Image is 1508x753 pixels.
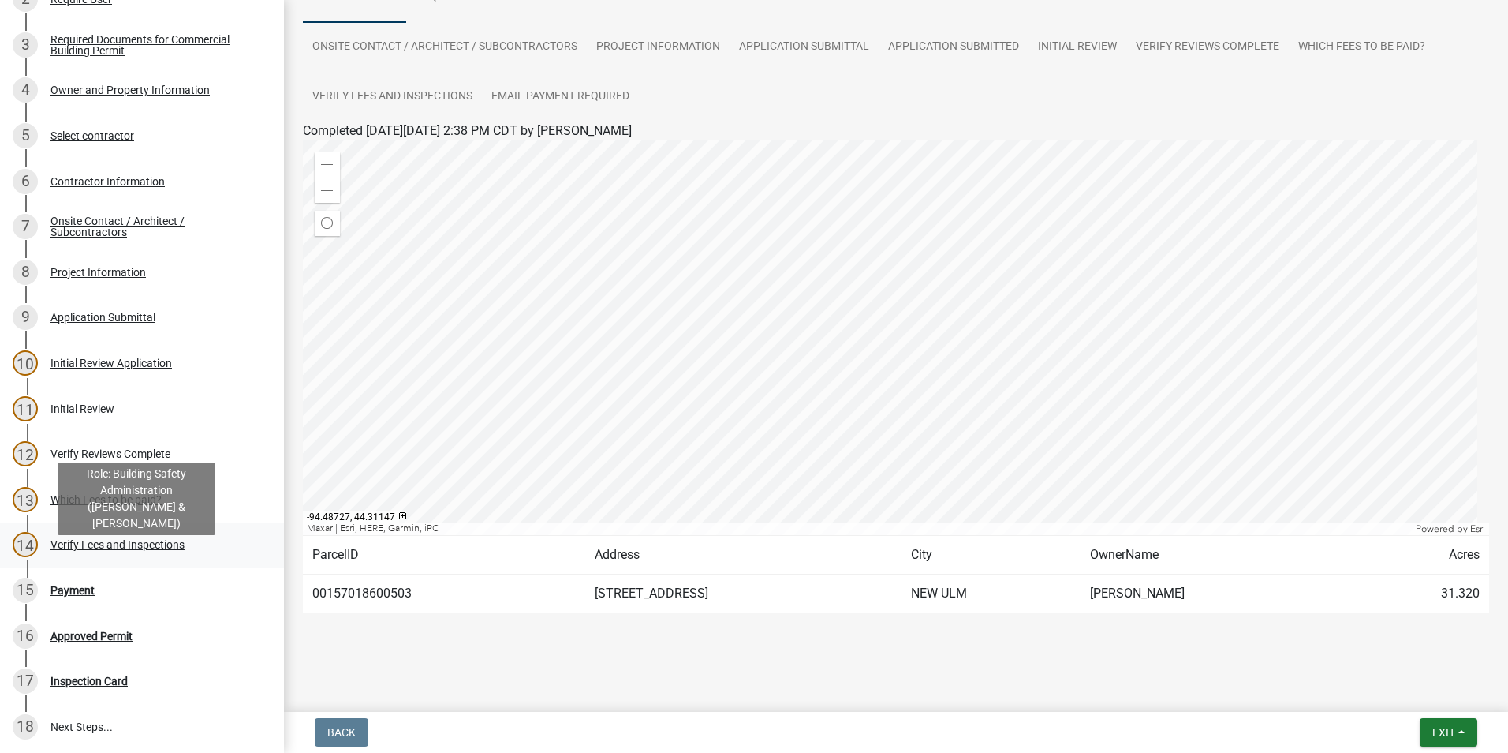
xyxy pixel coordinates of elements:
[1081,536,1352,575] td: OwnerName
[315,718,368,747] button: Back
[315,178,340,203] div: Zoom out
[315,152,340,178] div: Zoom in
[1420,718,1477,747] button: Exit
[1412,523,1489,535] div: Powered by
[13,260,38,285] div: 8
[50,539,185,550] div: Verify Fees and Inspections
[13,214,38,239] div: 7
[13,123,38,148] div: 5
[315,211,340,236] div: Find my location
[13,32,38,58] div: 3
[50,176,165,187] div: Contractor Information
[1126,22,1289,73] a: Verify Reviews Complete
[13,487,38,512] div: 13
[1289,22,1435,73] a: Which Fees to be paid?
[50,358,172,369] div: Initial Review Application
[50,585,95,596] div: Payment
[879,22,1028,73] a: Application Submitted
[303,523,1412,535] div: Maxar | Esri, HERE, Garmin, iPC
[13,77,38,103] div: 4
[13,532,38,557] div: 14
[50,84,210,96] div: Owner and Property Information
[13,714,38,740] div: 18
[13,669,38,694] div: 17
[1432,726,1455,739] span: Exit
[13,305,38,330] div: 9
[58,463,215,535] div: Role: Building Safety Administration ([PERSON_NAME] & [PERSON_NAME])
[587,22,730,73] a: Project Information
[13,441,38,466] div: 12
[50,448,170,459] div: Verify Reviews Complete
[901,536,1081,575] td: City
[13,578,38,603] div: 15
[585,536,901,575] td: Address
[1081,575,1352,613] td: [PERSON_NAME]
[1352,575,1489,613] td: 31.320
[303,536,585,575] td: ParcelID
[482,72,639,122] a: Email Payment Required
[1470,523,1485,534] a: Esri
[303,575,585,613] td: 00157018600503
[50,676,128,687] div: Inspection Card
[50,631,133,642] div: Approved Permit
[901,575,1081,613] td: NEW ULM
[1028,22,1126,73] a: Initial Review
[585,575,901,613] td: [STREET_ADDRESS]
[50,403,114,414] div: Initial Review
[327,726,356,739] span: Back
[50,130,134,141] div: Select contractor
[303,123,632,138] span: Completed [DATE][DATE] 2:38 PM CDT by [PERSON_NAME]
[303,72,482,122] a: Verify Fees and Inspections
[730,22,879,73] a: Application Submittal
[13,624,38,649] div: 16
[50,215,259,238] div: Onsite Contact / Architect / Subcontractors
[303,22,587,73] a: Onsite Contact / Architect / Subcontractors
[1352,536,1489,575] td: Acres
[50,312,155,323] div: Application Submittal
[50,34,259,56] div: Required Documents for Commercial Building Permit
[50,494,162,505] div: Which Fees to be paid?
[13,350,38,376] div: 10
[13,169,38,194] div: 6
[13,396,38,421] div: 11
[50,267,146,278] div: Project Information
